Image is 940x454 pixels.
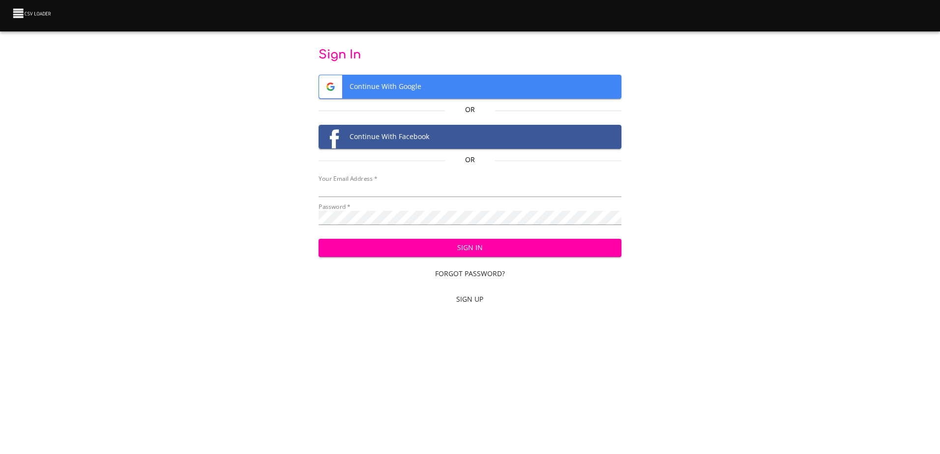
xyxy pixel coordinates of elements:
button: Sign In [319,239,621,257]
span: Sign Up [323,293,617,306]
p: Or [445,155,496,165]
button: Google logoContinue With Google [319,75,621,99]
span: Continue With Facebook [319,125,621,148]
a: Forgot Password? [319,265,621,283]
img: Facebook logo [319,125,342,148]
img: Google logo [319,75,342,98]
label: Your Email Address [319,176,377,182]
span: Continue With Google [319,75,621,98]
p: Sign In [319,47,621,63]
img: CSV Loader [12,6,53,20]
p: Or [445,105,496,114]
span: Forgot Password? [323,268,617,280]
label: Password [319,204,351,210]
a: Sign Up [319,290,621,309]
span: Sign In [326,242,614,254]
button: Facebook logoContinue With Facebook [319,125,621,149]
